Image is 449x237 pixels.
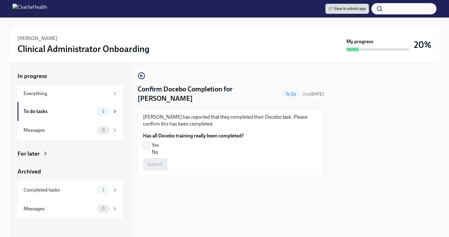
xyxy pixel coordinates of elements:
span: View in admin app [329,6,366,12]
span: 1 [99,109,108,114]
h6: [PERSON_NAME] [18,35,58,42]
p: [PERSON_NAME] has reported that they completed their Docebo task. Please confirm this has been co... [143,114,319,127]
div: Messages [23,127,94,134]
span: Yes [152,142,159,149]
h3: Clinical Administrator Onboarding [18,43,150,54]
h3: 20% [414,39,431,50]
a: View in admin app [325,4,369,14]
span: 0 [98,128,109,132]
div: Completed tasks [23,187,94,193]
a: Everything [18,85,123,102]
span: 0 [98,206,109,211]
a: For later [18,150,123,158]
a: Completed tasks1 [18,181,123,199]
a: Archived [18,167,123,176]
span: To Do [282,92,300,96]
a: In progress [18,72,123,80]
a: Messages0 [18,121,123,140]
label: Has all Docebo training really been completed? [143,132,244,139]
img: CharlieHealth [13,4,47,14]
a: To do tasks1 [18,102,123,121]
span: No [152,149,158,156]
div: Everything [23,90,110,97]
span: 1 [99,188,108,192]
div: Messages [23,205,94,212]
h4: Confirm Docebo Completion for [PERSON_NAME] [138,85,279,103]
a: Messages0 [18,199,123,218]
span: September 12th, 2025 10:00 [302,91,324,97]
div: To do tasks [23,108,94,115]
div: For later [18,150,40,158]
strong: [DATE] [310,91,324,97]
strong: My progress [346,38,373,45]
span: Due [302,91,324,97]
